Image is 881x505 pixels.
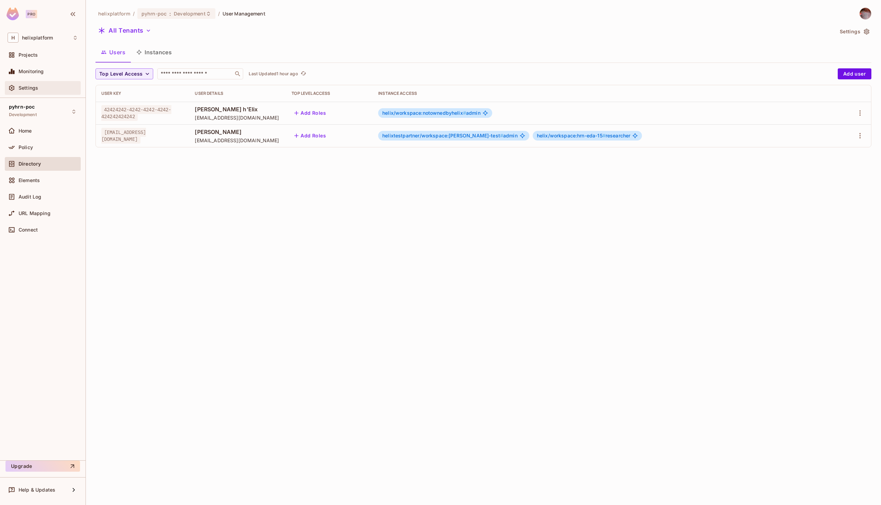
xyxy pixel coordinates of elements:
button: Top Level Access [95,68,153,79]
span: admin [382,133,518,138]
button: Add Roles [292,108,329,119]
span: Top Level Access [99,70,143,78]
span: helixtestpartner/workspace:[PERSON_NAME]-test [382,133,503,138]
button: Add Roles [292,130,329,141]
span: Development [9,112,37,117]
span: Audit Log [19,194,41,200]
span: [EMAIL_ADDRESS][DOMAIN_NAME] [101,128,146,144]
span: pyhrn-poc [142,10,167,17]
span: [EMAIL_ADDRESS][DOMAIN_NAME] [195,114,281,121]
li: / [218,10,220,17]
button: refresh [300,70,308,78]
img: SReyMgAAAABJRU5ErkJggg== [7,8,19,20]
span: 42424242-4242-4242-4242-424242424242 [101,105,171,121]
button: Instances [131,44,177,61]
span: Development [174,10,205,17]
div: Top Level Access [292,91,367,96]
span: helix/workspace:notownedbyhelix [382,110,466,116]
span: User Management [223,10,266,17]
div: Instance Access [378,91,828,96]
span: Policy [19,145,33,150]
img: David Earl [860,8,871,19]
span: Connect [19,227,38,233]
span: Settings [19,85,38,91]
button: Upgrade [5,461,80,472]
span: Elements [19,178,40,183]
span: Help & Updates [19,487,55,493]
span: Home [19,128,32,134]
span: : [169,11,171,16]
span: URL Mapping [19,211,50,216]
div: User Details [195,91,281,96]
span: the active workspace [98,10,130,17]
span: refresh [301,70,306,77]
li: / [133,10,135,17]
span: Monitoring [19,69,44,74]
span: Workspace: helixplatform [22,35,53,41]
span: helix/workspace:hrn-eda-15 [537,133,606,138]
span: pyhrn-poc [9,104,35,110]
span: Directory [19,161,41,167]
button: Add user [838,68,871,79]
div: Pro [26,10,37,18]
span: H [8,33,19,43]
span: [PERSON_NAME] [195,128,281,136]
button: Users [95,44,131,61]
div: User Key [101,91,184,96]
span: # [500,133,503,138]
span: [EMAIL_ADDRESS][DOMAIN_NAME] [195,137,281,144]
span: # [602,133,606,138]
p: Last Updated 1 hour ago [249,71,298,77]
span: Projects [19,52,38,58]
span: admin [382,110,481,116]
span: researcher [537,133,631,138]
span: # [463,110,466,116]
span: [PERSON_NAME] h'Elix [195,105,281,113]
button: All Tenants [95,25,154,36]
button: Settings [837,26,871,37]
span: Click to refresh data [298,70,308,78]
